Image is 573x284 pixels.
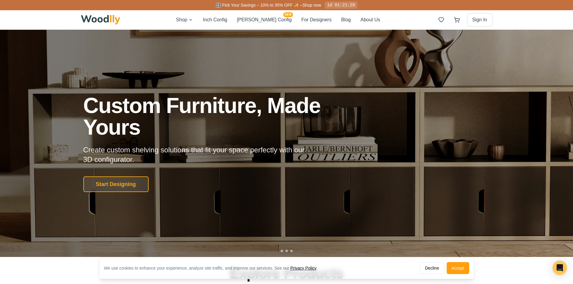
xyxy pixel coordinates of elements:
[83,145,314,164] p: Create custom shelving solutions that fit your space perfectly with our 3D configurator.
[301,16,331,24] button: For Designers
[237,16,291,24] button: [PERSON_NAME] ConfigNEW
[216,3,302,8] span: 🎛️ Pick Your Savings – 10% to 35% OFF ✨ –
[290,266,316,270] a: Privacy Policy
[104,265,322,271] div: We use cookies to enhance your experience, analyze site traffic, and improve our services. See our .
[467,13,492,26] button: Sign In
[325,2,357,9] div: 1d 01:21:20
[176,16,193,24] button: Shop
[553,261,567,275] div: Open Intercom Messenger
[83,95,353,138] h1: Custom Furniture, Made Yours
[447,262,469,274] button: Accept
[341,16,351,24] button: Blog
[203,16,227,24] button: Inch Config
[83,176,149,192] button: Start Designing
[81,15,121,25] img: Woodlly
[420,262,444,274] button: Decline
[302,3,321,8] a: Shop now
[360,16,380,24] button: About Us
[283,12,293,17] span: NEW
